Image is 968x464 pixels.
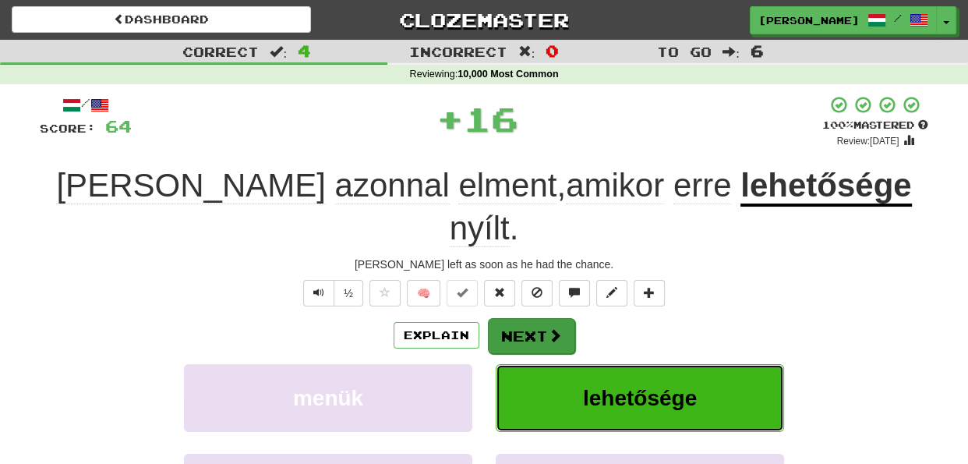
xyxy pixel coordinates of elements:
[12,6,311,33] a: Dashboard
[298,41,311,60] span: 4
[484,280,515,306] button: Reset to 0% Mastered (alt+r)
[447,280,478,306] button: Set this sentence to 100% Mastered (alt+m)
[758,13,860,27] span: [PERSON_NAME]
[559,280,590,306] button: Discuss sentence (alt+u)
[822,119,928,133] div: Mastered
[521,280,553,306] button: Ignore sentence (alt+i)
[822,119,853,131] span: 100 %
[184,364,472,432] button: menük
[334,6,634,34] a: Clozemaster
[407,280,440,306] button: 🧠
[56,167,740,204] span: ,
[488,318,575,354] button: Next
[583,386,697,410] span: lehetősége
[56,167,325,204] span: [PERSON_NAME]
[105,116,132,136] span: 64
[673,167,732,204] span: erre
[566,167,664,204] span: amikor
[722,45,740,58] span: :
[409,44,507,59] span: Incorrect
[450,210,510,247] span: nyílt
[300,280,363,306] div: Text-to-speech controls
[634,280,665,306] button: Add to collection (alt+a)
[546,41,559,60] span: 0
[496,364,784,432] button: lehetősége
[751,41,764,60] span: 6
[40,95,132,115] div: /
[436,95,464,142] span: +
[270,45,287,58] span: :
[450,210,519,247] span: .
[458,69,558,80] strong: 10,000 Most Common
[40,257,928,272] div: [PERSON_NAME] left as soon as he had the chance.
[596,280,627,306] button: Edit sentence (alt+d)
[837,136,899,147] small: Review: [DATE]
[40,122,96,135] span: Score:
[894,12,902,23] span: /
[335,167,450,204] span: azonnal
[394,322,479,349] button: Explain
[750,6,937,34] a: [PERSON_NAME] /
[518,45,535,58] span: :
[303,280,334,306] button: Play sentence audio (ctl+space)
[369,280,401,306] button: Favorite sentence (alt+f)
[458,167,556,204] span: elment
[740,167,911,207] u: lehetősége
[293,386,363,410] span: menük
[464,99,518,138] span: 16
[657,44,712,59] span: To go
[334,280,363,306] button: ½
[182,44,259,59] span: Correct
